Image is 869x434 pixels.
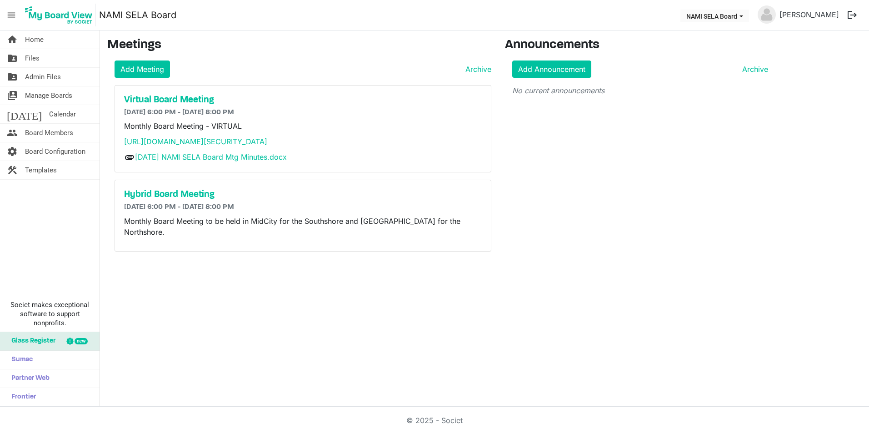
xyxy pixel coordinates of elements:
[512,85,768,96] p: No current announcements
[7,30,18,49] span: home
[4,300,95,328] span: Societ makes exceptional software to support nonprofits.
[49,105,76,123] span: Calendar
[99,6,176,24] a: NAMI SELA Board
[22,4,95,26] img: My Board View Logo
[776,5,843,24] a: [PERSON_NAME]
[7,351,33,369] span: Sumac
[124,216,482,237] p: Monthly Board Meeting to be held in MidCity for the Southshore and [GEOGRAPHIC_DATA] for the Nort...
[3,6,20,24] span: menu
[7,369,50,388] span: Partner Web
[25,124,73,142] span: Board Members
[25,49,40,67] span: Files
[25,30,44,49] span: Home
[7,161,18,179] span: construction
[124,121,482,131] p: Monthly Board Meeting - VIRTUAL
[843,5,862,25] button: logout
[124,189,482,200] a: Hybrid Board Meeting
[124,108,482,117] h6: [DATE] 6:00 PM - [DATE] 8:00 PM
[124,95,482,106] a: Virtual Board Meeting
[406,416,463,425] a: © 2025 - Societ
[25,142,85,161] span: Board Configuration
[124,152,135,163] span: attachment
[7,49,18,67] span: folder_shared
[505,38,775,53] h3: Announcements
[739,64,768,75] a: Archive
[7,86,18,105] span: switch_account
[25,161,57,179] span: Templates
[7,124,18,142] span: people
[7,68,18,86] span: folder_shared
[462,64,491,75] a: Archive
[135,152,287,161] a: [DATE] NAMI SELA Board Mtg Minutes.docx
[512,61,591,78] a: Add Announcement
[680,10,749,22] button: NAMI SELA Board dropdownbutton
[7,142,18,161] span: settings
[107,38,491,53] h3: Meetings
[124,137,267,146] a: [URL][DOMAIN_NAME][SECURITY_DATA]
[22,4,99,26] a: My Board View Logo
[7,105,42,123] span: [DATE]
[75,338,88,344] div: new
[124,203,482,212] h6: [DATE] 6:00 PM - [DATE] 8:00 PM
[758,5,776,24] img: no-profile-picture.svg
[115,61,170,78] a: Add Meeting
[25,86,72,105] span: Manage Boards
[7,332,55,350] span: Glass Register
[7,388,36,406] span: Frontier
[25,68,61,86] span: Admin Files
